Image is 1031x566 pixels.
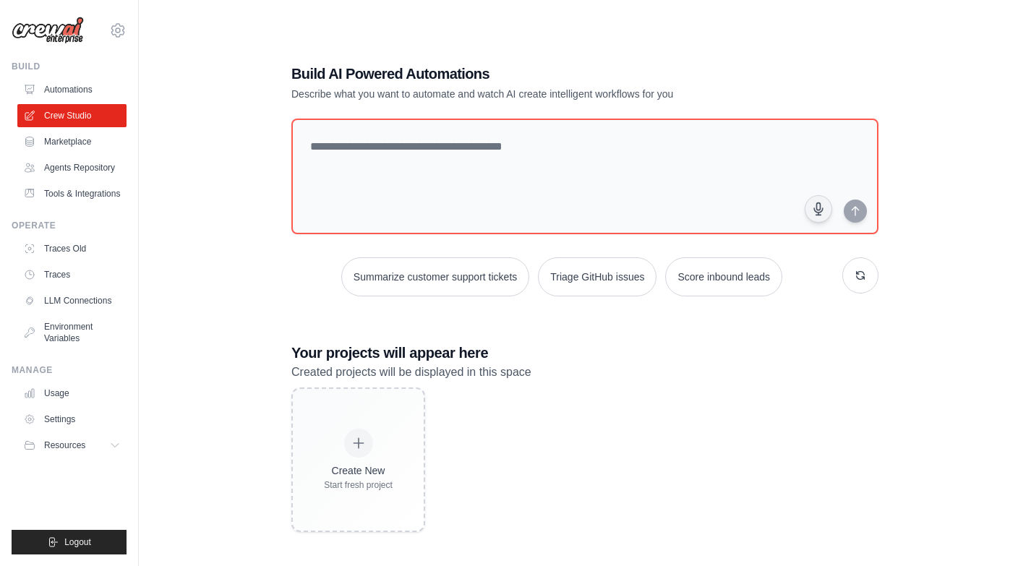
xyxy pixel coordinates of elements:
a: Usage [17,382,127,405]
a: LLM Connections [17,289,127,312]
button: Logout [12,530,127,554]
a: Crew Studio [17,104,127,127]
a: Automations [17,78,127,101]
div: Create New [324,463,393,478]
span: Logout [64,536,91,548]
div: Build [12,61,127,72]
p: Describe what you want to automate and watch AI create intelligent workflows for you [291,87,777,101]
iframe: Chat Widget [959,497,1031,566]
div: Operate [12,220,127,231]
a: Traces Old [17,237,127,260]
button: Score inbound leads [665,257,782,296]
a: Settings [17,408,127,431]
div: Start fresh project [324,479,393,491]
h1: Build AI Powered Automations [291,64,777,84]
a: Agents Repository [17,156,127,179]
button: Get new suggestions [842,257,878,293]
button: Summarize customer support tickets [341,257,529,296]
span: Resources [44,439,85,451]
a: Tools & Integrations [17,182,127,205]
h3: Your projects will appear here [291,343,878,363]
img: Logo [12,17,84,44]
a: Environment Variables [17,315,127,350]
a: Traces [17,263,127,286]
p: Created projects will be displayed in this space [291,363,878,382]
div: Manage [12,364,127,376]
button: Click to speak your automation idea [805,195,832,223]
button: Resources [17,434,127,457]
a: Marketplace [17,130,127,153]
button: Triage GitHub issues [538,257,656,296]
